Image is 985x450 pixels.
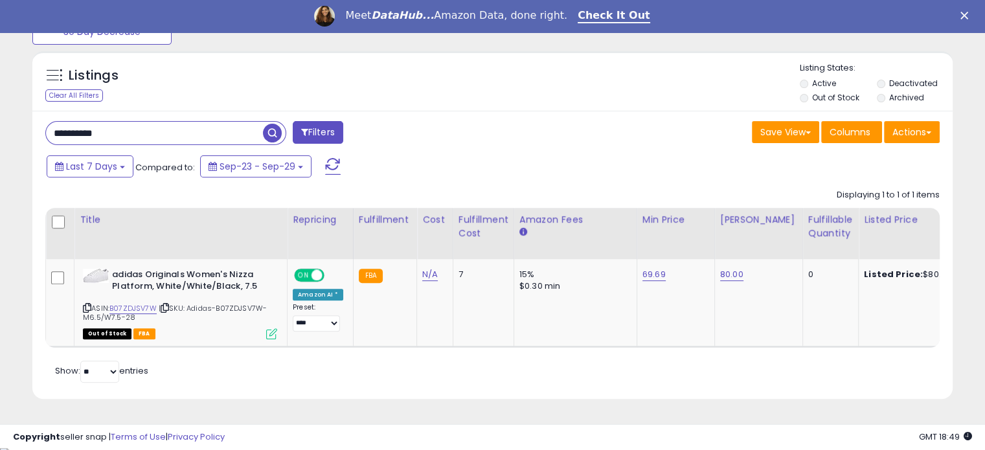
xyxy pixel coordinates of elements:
[13,431,60,443] strong: Copyright
[578,9,650,23] a: Check It Out
[837,189,940,201] div: Displaying 1 to 1 of 1 items
[135,161,195,174] span: Compared to:
[864,213,976,227] div: Listed Price
[889,92,923,103] label: Archived
[293,213,348,227] div: Repricing
[66,160,117,173] span: Last 7 Days
[808,269,848,280] div: 0
[83,269,277,338] div: ASIN:
[13,431,225,444] div: seller snap | |
[220,160,295,173] span: Sep-23 - Sep-29
[112,269,269,296] b: adidas Originals Women's Nizza Platform, White/White/Black, 7.5
[960,12,973,19] div: Close
[720,268,743,281] a: 80.00
[459,269,504,280] div: 7
[642,213,709,227] div: Min Price
[133,328,155,339] span: FBA
[359,269,383,283] small: FBA
[884,121,940,143] button: Actions
[293,303,343,332] div: Preset:
[642,268,666,281] a: 69.69
[459,213,508,240] div: Fulfillment Cost
[45,89,103,102] div: Clear All Filters
[519,227,527,238] small: Amazon Fees.
[293,121,343,144] button: Filters
[111,431,166,443] a: Terms of Use
[519,213,631,227] div: Amazon Fees
[359,213,411,227] div: Fulfillment
[295,269,311,280] span: ON
[314,6,335,27] img: Profile image for Georgie
[812,78,836,89] label: Active
[80,213,282,227] div: Title
[83,328,131,339] span: All listings that are currently out of stock and unavailable for purchase on Amazon
[864,269,971,280] div: $80.00
[720,213,797,227] div: [PERSON_NAME]
[323,269,343,280] span: OFF
[821,121,882,143] button: Columns
[200,155,311,177] button: Sep-23 - Sep-29
[830,126,870,139] span: Columns
[812,92,859,103] label: Out of Stock
[47,155,133,177] button: Last 7 Days
[519,280,627,292] div: $0.30 min
[752,121,819,143] button: Save View
[864,268,923,280] b: Listed Price:
[422,268,438,281] a: N/A
[519,269,627,280] div: 15%
[293,289,343,300] div: Amazon AI *
[109,303,157,314] a: B07ZDJSV7W
[83,269,109,283] img: 31O0fV3chFL._SL40_.jpg
[800,62,953,74] p: Listing States:
[422,213,447,227] div: Cost
[371,9,434,21] i: DataHub...
[919,431,972,443] span: 2025-10-7 18:49 GMT
[889,78,937,89] label: Deactivated
[168,431,225,443] a: Privacy Policy
[69,67,119,85] h5: Listings
[83,303,267,322] span: | SKU: Adidas-B07ZDJSV7W-M6.5/W7.5-28
[55,365,148,377] span: Show: entries
[808,213,853,240] div: Fulfillable Quantity
[345,9,567,22] div: Meet Amazon Data, done right.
